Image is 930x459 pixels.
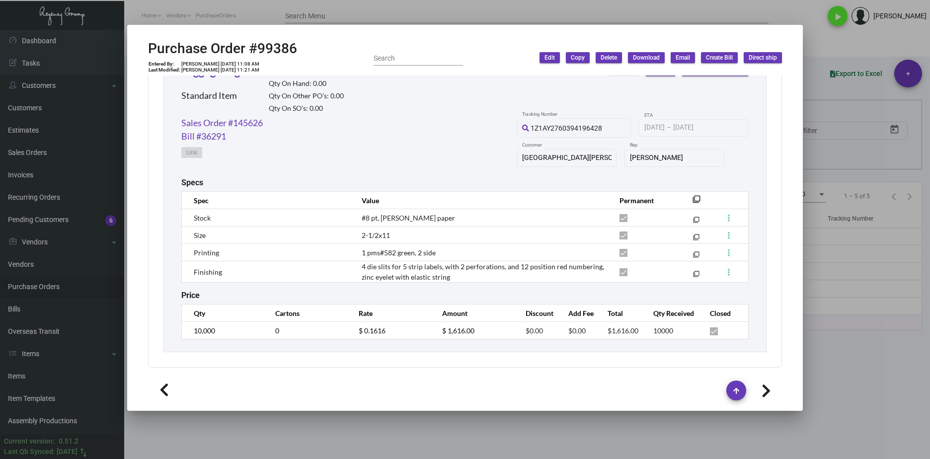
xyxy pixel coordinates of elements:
mat-icon: filter_none [693,198,700,206]
span: Stock [194,214,211,222]
span: Create Bill [706,54,733,62]
span: 10000 [653,326,673,335]
h2: Purchase Order #99386 [148,40,297,57]
span: Finishing [194,268,222,276]
span: 1 pms#582 green, 2 side [362,248,436,257]
th: Amount [432,305,516,322]
span: Link [186,149,197,157]
th: Closed [700,305,748,322]
div: Current version: [4,436,55,447]
mat-icon: filter_none [693,253,699,260]
td: Last Modified: [148,67,181,73]
a: Sales Order #145626 [181,116,263,130]
span: Size [194,231,206,239]
button: Edit [540,52,560,63]
th: Permanent [610,192,678,209]
input: Start date [644,124,665,132]
input: End date [673,124,721,132]
span: Direct ship [749,54,777,62]
td: [PERSON_NAME] [DATE] 11:21 AM [181,67,260,73]
th: Qty Received [643,305,700,322]
th: Discount [516,305,558,322]
h2: Specs [181,178,203,187]
button: Direct ship [744,52,782,63]
span: Download [633,54,660,62]
span: Copy [571,54,585,62]
button: Copy [566,52,590,63]
mat-icon: filter_none [693,219,699,225]
mat-icon: filter_none [693,273,699,279]
span: #8 pt, [PERSON_NAME] paper [362,214,455,222]
span: $0.00 [526,326,543,335]
button: Email [671,52,695,63]
a: Luggage Tag [181,65,240,78]
th: Rate [349,305,432,322]
th: Total [598,305,643,322]
button: Download [628,52,665,63]
h2: Qty On SO’s: 0.00 [269,104,344,113]
a: Bill #36291 [181,130,226,143]
th: Qty [182,305,265,322]
th: Add Fee [558,305,598,322]
h2: Qty On Hand: 0.00 [269,79,344,88]
mat-icon: filter_none [693,236,699,242]
button: Create Bill [701,52,738,63]
div: 0.51.2 [59,436,78,447]
th: Value [352,192,610,209]
button: Link [181,147,202,158]
div: Last Qb Synced: [DATE] [4,447,77,457]
th: Spec [182,192,352,209]
span: 1Z1AY2760394196428 [531,124,602,132]
span: 4 die slits for 5 strip labels, with 2 perforations, and 12 position red numbering, zinc eyelet w... [362,262,604,281]
span: – [667,124,671,132]
td: Entered By: [148,61,181,67]
span: Email [676,54,690,62]
h2: Standard Item [181,90,237,101]
td: [PERSON_NAME] [DATE] 11:08 AM [181,61,260,67]
span: Delete [601,54,617,62]
span: $0.00 [568,326,586,335]
h2: Qty On Other PO’s: 0.00 [269,92,344,100]
span: 2-1/2x11 [362,231,390,239]
th: Cartons [265,305,349,322]
span: Printing [194,248,219,257]
span: Edit [544,54,555,62]
span: $1,616.00 [608,326,638,335]
h2: Price [181,291,200,300]
button: Delete [596,52,622,63]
